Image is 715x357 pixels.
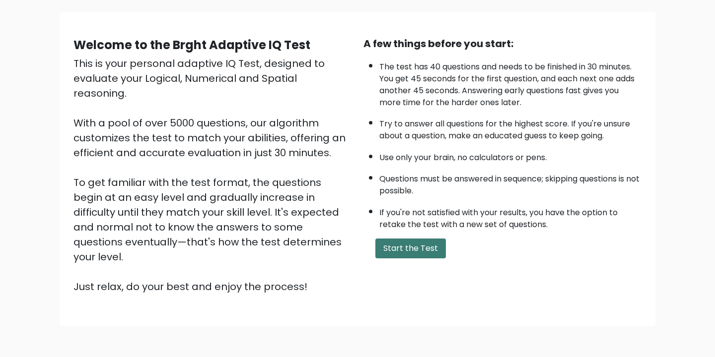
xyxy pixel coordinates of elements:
[73,37,310,53] b: Welcome to the Brght Adaptive IQ Test
[379,113,642,142] li: Try to answer all questions for the highest score. If you're unsure about a question, make an edu...
[379,202,642,231] li: If you're not satisfied with your results, you have the option to retake the test with a new set ...
[379,147,642,164] li: Use only your brain, no calculators or pens.
[379,56,642,109] li: The test has 40 questions and needs to be finished in 30 minutes. You get 45 seconds for the firs...
[363,36,642,51] div: A few things before you start:
[73,56,352,294] div: This is your personal adaptive IQ Test, designed to evaluate your Logical, Numerical and Spatial ...
[375,238,446,258] button: Start the Test
[379,168,642,197] li: Questions must be answered in sequence; skipping questions is not possible.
